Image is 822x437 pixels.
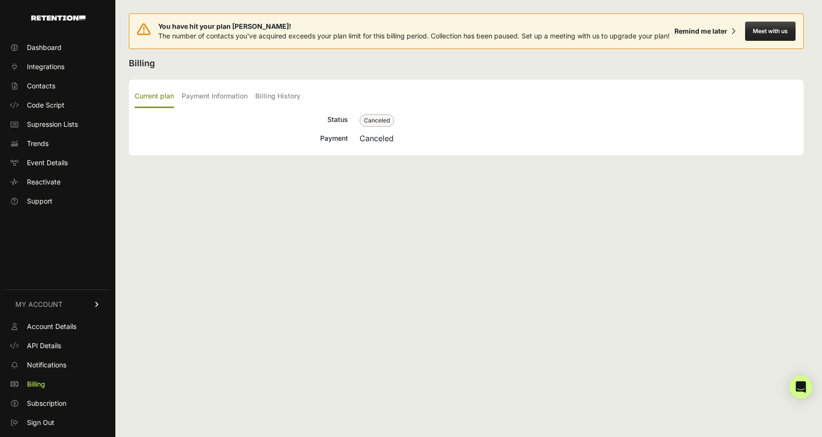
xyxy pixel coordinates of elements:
[671,23,739,40] button: Remind me later
[6,97,110,113] a: Code Script
[129,57,804,70] h2: Billing
[745,22,796,41] button: Meet with us
[6,136,110,151] a: Trends
[255,85,300,108] label: Billing History
[27,139,49,148] span: Trends
[158,22,670,31] span: You have hit your plan [PERSON_NAME]!
[6,59,110,74] a: Integrations
[6,396,110,411] a: Subscription
[6,338,110,353] a: API Details
[360,114,394,127] span: Canceled
[27,81,55,91] span: Contacts
[135,133,348,144] div: Payment
[6,155,110,170] a: Event Details
[27,62,64,72] span: Integrations
[6,174,110,190] a: Reactivate
[135,85,174,108] label: Current plan
[360,133,798,144] div: Canceled
[6,319,110,334] a: Account Details
[6,415,110,430] a: Sign Out
[27,196,52,206] span: Support
[27,120,78,129] span: Supression Lists
[6,194,110,209] a: Support
[6,78,110,94] a: Contacts
[27,360,66,370] span: Notifications
[6,117,110,132] a: Supression Lists
[27,158,68,168] span: Event Details
[27,341,61,351] span: API Details
[27,177,61,187] span: Reactivate
[789,376,812,399] div: Open Intercom Messenger
[6,40,110,55] a: Dashboard
[27,100,64,110] span: Code Script
[135,114,348,127] div: Status
[27,399,66,408] span: Subscription
[158,32,670,40] span: The number of contacts you've acquired exceeds your plan limit for this billing period. Collectio...
[27,43,62,52] span: Dashboard
[27,379,45,389] span: Billing
[6,290,110,319] a: MY ACCOUNT
[27,418,54,427] span: Sign Out
[6,357,110,373] a: Notifications
[31,15,86,21] img: Retention.com
[15,300,62,309] span: MY ACCOUNT
[674,26,727,36] div: Remind me later
[27,322,76,331] span: Account Details
[182,85,248,108] label: Payment Information
[6,376,110,392] a: Billing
